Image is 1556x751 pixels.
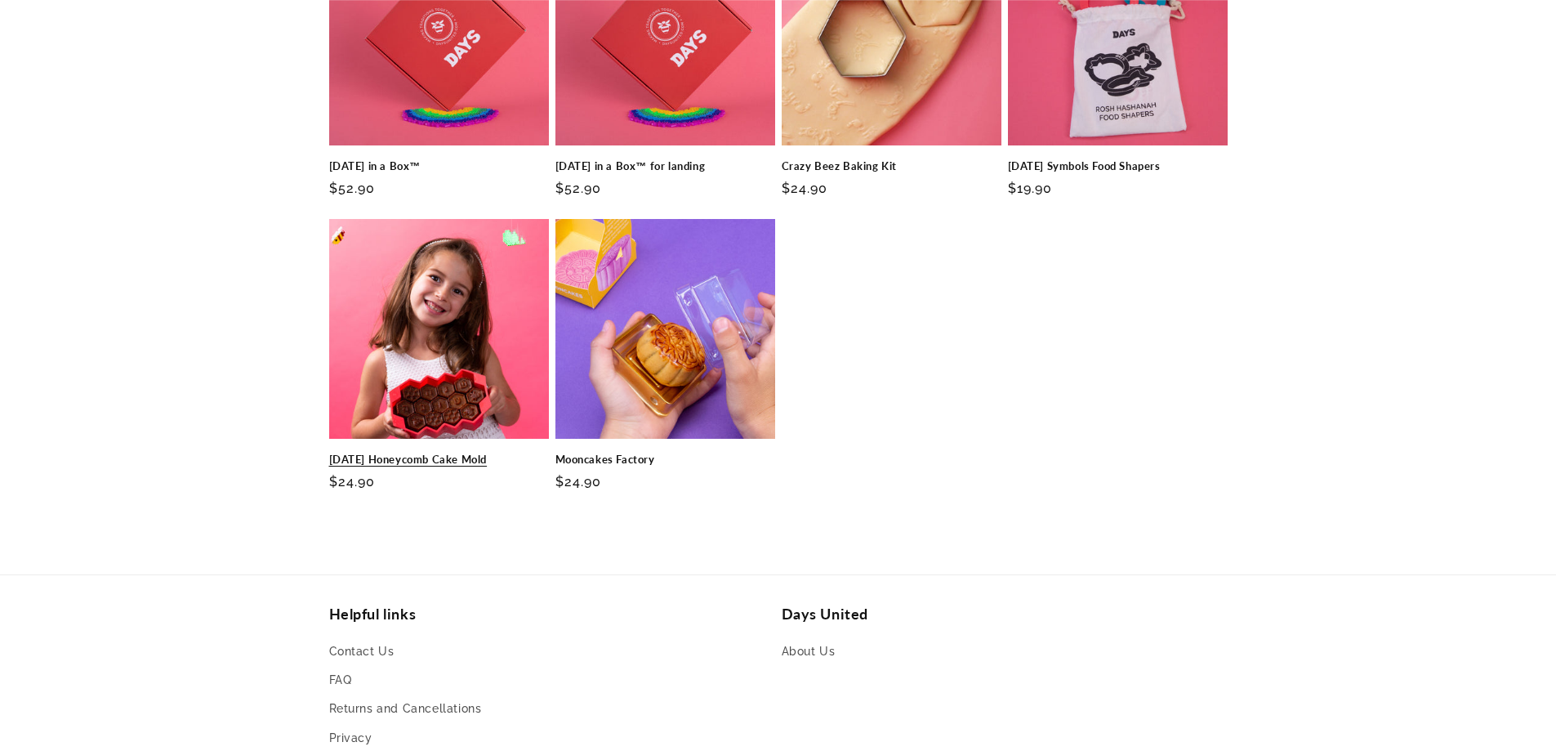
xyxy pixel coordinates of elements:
a: [DATE] Honeycomb Cake Mold [329,453,549,467]
a: FAQ [329,666,352,695]
a: Returns and Cancellations [329,695,482,723]
h2: Days United [782,605,1228,624]
a: About Us [782,641,836,666]
a: Crazy Beez Baking Kit [782,159,1001,173]
a: [DATE] in a Box™ for landing [555,159,775,173]
a: [DATE] Symbols Food Shapers [1008,159,1228,173]
a: [DATE] in a Box™ [329,159,549,173]
h2: Helpful links [329,605,775,624]
a: Contact Us [329,641,395,666]
a: Mooncakes Factory [555,453,775,467]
